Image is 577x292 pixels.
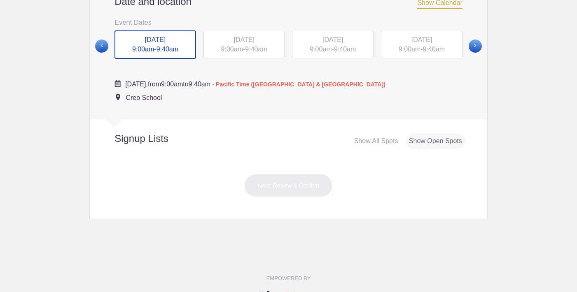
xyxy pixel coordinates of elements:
[423,46,445,53] span: 9:40am
[399,46,420,53] span: 9:00am
[145,36,166,43] span: [DATE]
[406,134,465,149] div: Show Open Spots
[132,46,154,53] span: 9:00am
[213,81,385,88] span: - Pacific Time ([GEOGRAPHIC_DATA] & [GEOGRAPHIC_DATA])
[234,36,254,43] span: [DATE]
[203,31,285,59] div: -
[244,174,333,197] button: Next: Review & Confirm
[381,30,463,59] button: [DATE] 9:00am-9:40am
[114,30,196,60] button: [DATE] 9:00am-9:40am
[116,94,120,100] img: Event location
[157,46,178,53] span: 9:40am
[126,94,162,101] span: Creo School
[351,134,402,149] div: Show All Spots
[292,30,374,59] button: [DATE] 9:00am-9:40am
[203,30,285,59] button: [DATE] 9:00am-9:40am
[381,31,463,59] div: -
[292,31,374,59] div: -
[245,46,267,53] span: 9:40am
[189,81,210,88] span: 9:40am
[334,46,356,53] span: 9:40am
[411,36,432,43] span: [DATE]
[114,16,463,28] h3: Event Dates
[266,275,311,281] small: EMPOWERED BY
[114,30,196,59] div: -
[114,80,121,87] img: Cal purple
[125,81,385,88] span: from to
[90,132,222,145] h2: Signup Lists
[221,46,243,53] span: 9:00am
[125,81,148,88] span: [DATE],
[322,36,343,43] span: [DATE]
[161,81,183,88] span: 9:00am
[310,46,332,53] span: 9:00am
